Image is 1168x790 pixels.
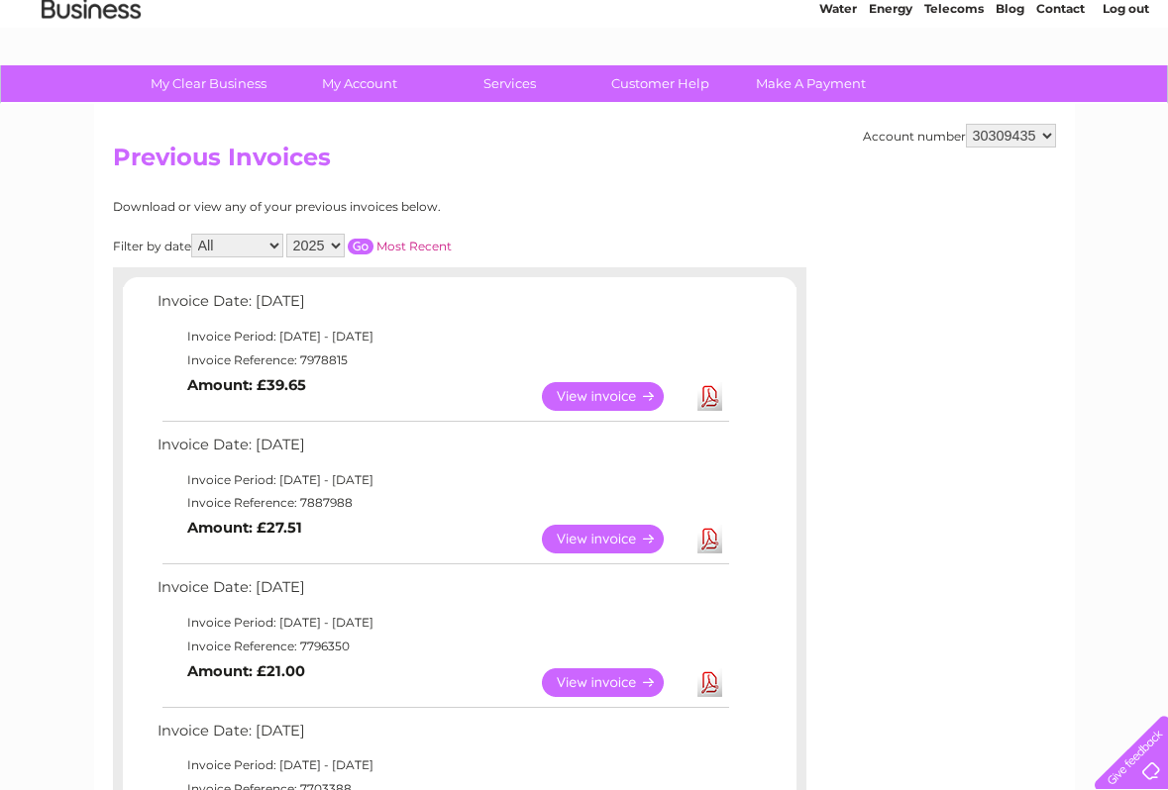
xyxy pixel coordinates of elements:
a: Download [697,525,722,553]
td: Invoice Reference: 7796350 [153,635,732,658]
a: View [542,525,688,553]
a: Customer Help [579,65,742,102]
div: Filter by date [113,234,633,257]
div: Account number [863,124,1056,148]
a: Water [819,84,857,99]
td: Invoice Date: [DATE] [153,288,732,325]
a: Services [428,65,591,102]
a: Telecoms [924,84,984,99]
b: Amount: £39.65 [187,376,306,394]
td: Invoice Period: [DATE] - [DATE] [153,468,732,492]
a: View [542,382,688,411]
a: Contact [1036,84,1085,99]
a: Most Recent [376,239,452,253]
a: Make A Payment [729,65,893,102]
td: Invoice Reference: 7887988 [153,491,732,515]
a: 0333 014 3131 [795,10,931,35]
a: Log out [1103,84,1149,99]
a: My Account [277,65,441,102]
a: My Clear Business [127,65,290,102]
h2: Previous Invoices [113,144,1056,181]
td: Invoice Date: [DATE] [153,432,732,468]
img: logo.png [41,51,142,112]
b: Amount: £27.51 [187,519,302,537]
div: Download or view any of your previous invoices below. [113,200,633,214]
td: Invoice Period: [DATE] - [DATE] [153,325,732,348]
td: Invoice Period: [DATE] - [DATE] [153,753,732,777]
a: View [542,668,688,697]
td: Invoice Period: [DATE] - [DATE] [153,611,732,635]
b: Amount: £21.00 [187,662,305,680]
a: Blog [996,84,1024,99]
a: Energy [869,84,912,99]
div: Clear Business is a trading name of Verastar Limited (registered in [GEOGRAPHIC_DATA] No. 3667643... [117,11,1053,96]
td: Invoice Date: [DATE] [153,718,732,754]
a: Download [697,382,722,411]
a: Download [697,668,722,697]
td: Invoice Reference: 7978815 [153,348,732,372]
td: Invoice Date: [DATE] [153,574,732,611]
